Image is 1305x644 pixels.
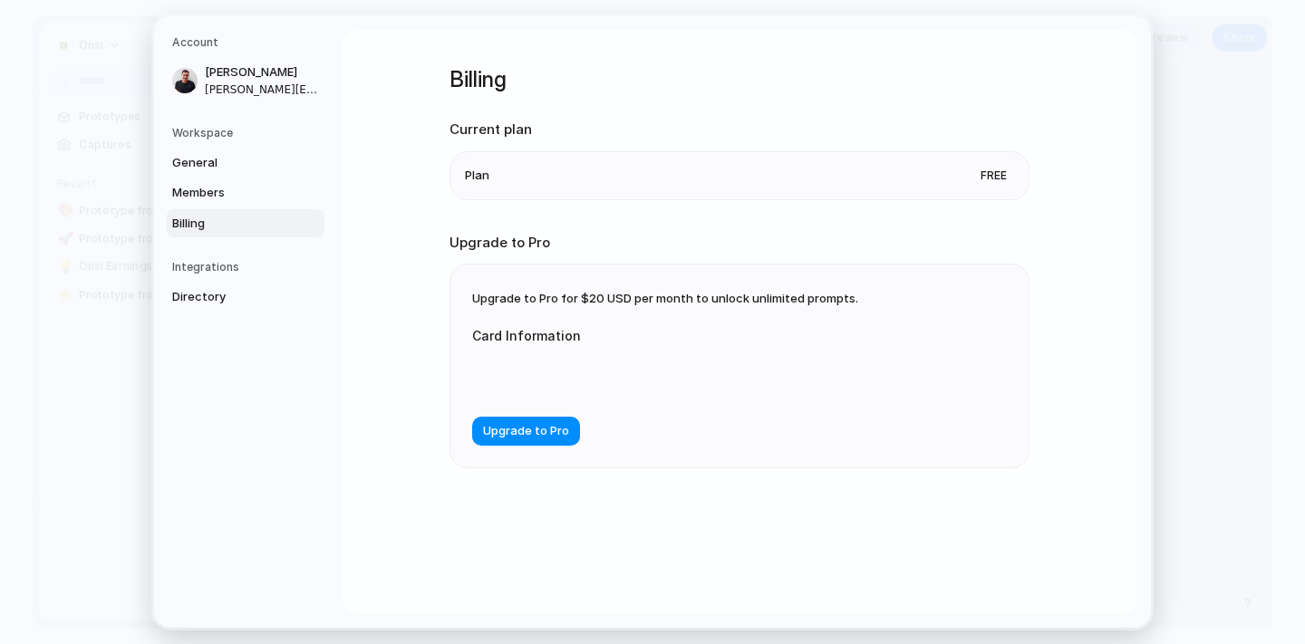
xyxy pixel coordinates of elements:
span: Resets in [185,167,231,181]
h2: Current plan [449,120,1029,140]
h5: Integrations [172,259,324,275]
button: Earnings [14,58,103,87]
h1: Onsi earnings [14,116,338,149]
a: Billing [167,208,324,237]
span: Plan [465,167,489,185]
span: Your balance resets at the end of each pay cycle. Any earnings you haven’t withdrawn will be paid... [72,488,309,532]
span: [DATE] [279,383,324,400]
span: [DATE] [64,383,109,400]
button: About your balance [29,264,324,307]
a: [PERSON_NAME][PERSON_NAME][EMAIL_ADDRESS][DOMAIN_NAME] [167,58,324,103]
div: Your balance [29,163,121,185]
span: [PERSON_NAME] [205,63,321,82]
span: Earnings [27,63,91,82]
span: Savings [227,63,285,82]
iframe: Secure card payment input frame [487,367,820,384]
span: Billing [172,214,288,232]
button: Insurance [111,58,208,87]
button: View details [29,416,324,459]
span: 17d 23 : 59 : 38 [235,167,295,181]
h2: Upgrade to Pro [449,232,1029,253]
span: 00 [87,222,118,251]
span: Marketplace [318,63,407,82]
span: General [172,153,288,171]
a: Directory [167,283,324,312]
span: Directory [172,288,288,306]
div: Start: [29,383,109,401]
button: Savings [215,58,298,87]
span: Upgrade to Pro [483,422,569,440]
div: . [29,199,324,253]
button: Marketplace [305,58,420,87]
span: Upgrade to Pro for $20 USD per month to unlock unlimited prompts. [472,291,858,305]
a: Members [167,178,324,207]
span: 0 [44,199,81,253]
h1: Billing [449,63,1029,96]
span: Members [172,184,288,202]
div: Current pay cycle [29,351,324,372]
span: About your balance [110,276,243,294]
a: General [167,148,324,177]
button: Upgrade to Pro [472,417,580,446]
span: £ [29,222,43,251]
span: View details [133,428,219,447]
span: [PERSON_NAME][EMAIL_ADDRESS][DOMAIN_NAME] [205,81,321,97]
label: Card Information [472,326,835,345]
span: Insurance [123,63,195,82]
span: Free [973,166,1014,184]
h5: Workspace [172,124,324,140]
div: End: [252,383,324,401]
h5: Account [172,34,324,51]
